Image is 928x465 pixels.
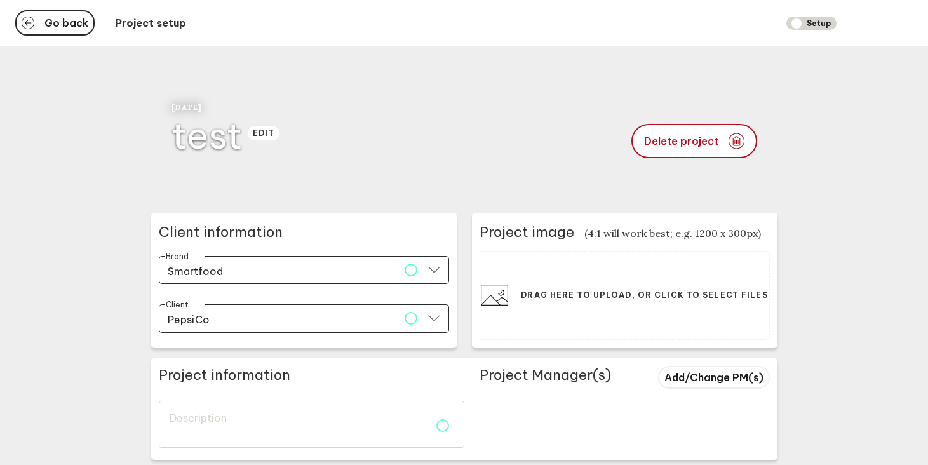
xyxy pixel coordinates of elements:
button: Open [428,305,440,332]
p: (4:1 will work best; e.g. 1200 x 300px) [584,227,761,239]
button: Delete project [631,124,757,158]
p: Drag here to upload, or click to select files [521,290,767,300]
span: Setup [786,17,837,30]
p: Project setup [115,17,186,29]
label: Client [166,300,189,309]
button: edit [248,126,280,140]
span: Go back [44,18,88,28]
h1: test [171,112,243,158]
h3: Project Manager(s) [480,366,643,391]
h2: Project image [480,223,574,241]
span: Add/Change PM(s) [664,371,763,384]
h2: Client information [159,223,449,241]
h2: Project information [159,366,464,391]
button: Add/Change PM(s) [658,366,770,389]
p: [DATE] [171,102,457,112]
button: Go back [15,10,95,36]
button: Open [428,256,440,283]
label: Brand [166,251,189,260]
span: Delete project [644,136,718,146]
